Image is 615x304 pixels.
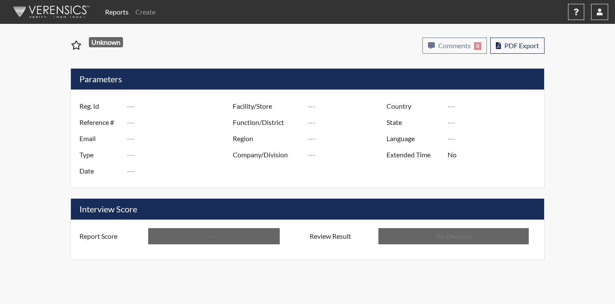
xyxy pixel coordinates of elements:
input: --- [448,147,542,163]
input: --- [127,130,235,147]
input: --- [448,98,542,114]
h5: Interview Score [71,199,544,220]
input: --- [307,147,389,163]
span: PDF Export [504,41,539,49]
label: Reg. Id [73,98,127,114]
a: Create [132,3,159,20]
input: --- [127,98,235,114]
label: Date [73,163,127,179]
label: Report Score [73,228,148,244]
input: --- [307,98,389,114]
label: Function/District [226,114,307,130]
label: Extended Time [380,147,448,163]
span: Comments [438,41,471,49]
button: Comments0 [422,38,487,54]
span: 0 [474,42,481,50]
label: Facility/Store [226,98,307,114]
input: --- [148,228,280,244]
input: --- [448,130,542,147]
button: PDF Export [490,38,545,54]
input: --- [127,114,235,130]
label: State [380,114,448,130]
input: --- [448,114,542,130]
label: Type [73,147,127,163]
input: --- [307,130,389,147]
label: Region [226,130,307,147]
label: Review Result [303,228,378,244]
input: No Decision [378,228,529,244]
input: --- [307,114,389,130]
span: Unknown [89,37,123,47]
input: --- [127,163,235,179]
label: Company/Division [226,147,307,163]
label: Email [73,130,127,147]
h5: Parameters [71,69,544,90]
a: Reports [102,3,132,20]
label: Country [380,98,448,114]
label: Reference # [73,114,127,130]
input: --- [127,147,235,163]
label: Language [380,130,448,147]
